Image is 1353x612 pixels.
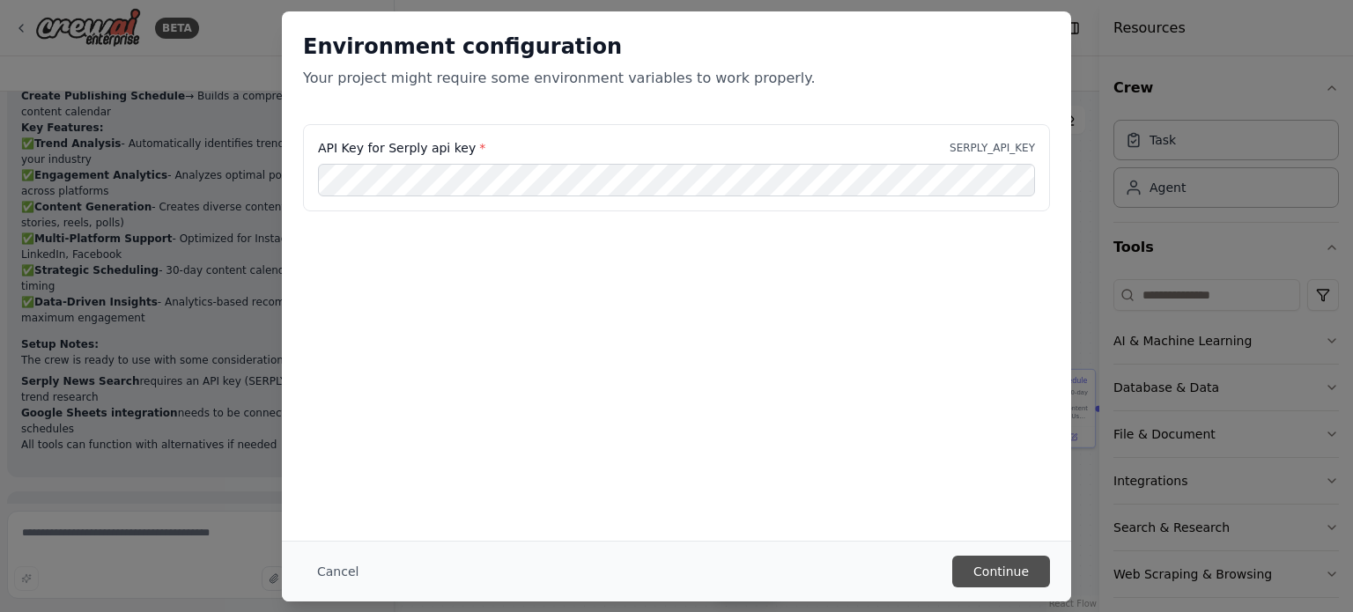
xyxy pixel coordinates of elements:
[303,556,373,587] button: Cancel
[952,556,1050,587] button: Continue
[318,139,485,157] label: API Key for Serply api key
[950,141,1035,155] p: SERPLY_API_KEY
[303,68,1050,89] p: Your project might require some environment variables to work properly.
[303,33,1050,61] h2: Environment configuration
